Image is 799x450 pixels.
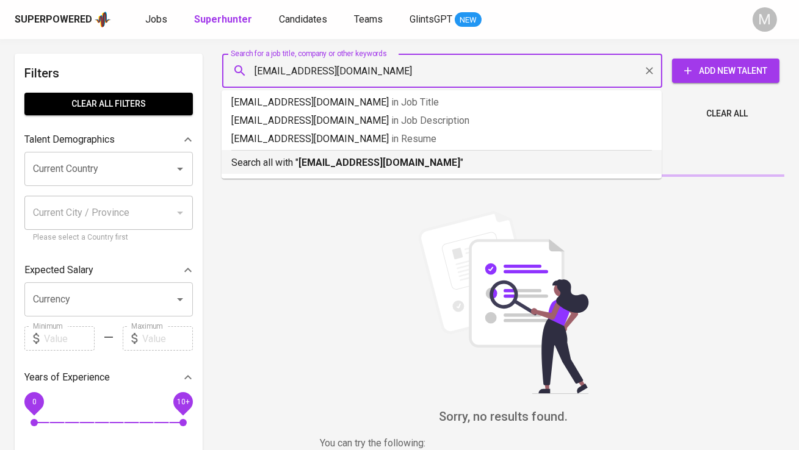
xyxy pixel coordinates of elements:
img: file_searching.svg [412,211,595,394]
button: Add New Talent [672,59,779,83]
div: Years of Experience [24,365,193,390]
p: Expected Salary [24,263,93,277]
span: Teams [354,13,383,25]
p: [EMAIL_ADDRESS][DOMAIN_NAME] [231,132,652,146]
span: Candidates [279,13,327,25]
a: Superpoweredapp logo [15,10,111,29]
a: Teams [354,12,385,27]
span: 10+ [176,398,189,406]
input: Value [44,326,95,351]
a: Candidates [279,12,330,27]
span: in Resume [391,133,436,145]
p: [EMAIL_ADDRESS][DOMAIN_NAME] [231,95,652,110]
button: Open [172,160,189,177]
p: Years of Experience [24,370,110,385]
p: Talent Demographics [24,132,115,147]
a: Superhunter [194,12,255,27]
span: Jobs [145,13,167,25]
h6: Filters [24,63,193,83]
span: in Job Title [391,96,439,108]
span: Add New Talent [682,63,770,79]
p: [EMAIL_ADDRESS][DOMAIN_NAME] [231,113,652,128]
span: 0 [32,398,36,406]
div: Talent Demographics [24,127,193,152]
button: Open [172,291,189,308]
a: GlintsGPT NEW [410,12,482,27]
div: Superpowered [15,13,92,27]
button: Clear [641,62,658,79]
span: Clear All [706,106,748,121]
button: Clear All [701,102,753,125]
h6: Sorry, no results found. [222,407,784,426]
b: [EMAIL_ADDRESS][DOMAIN_NAME] [298,157,460,168]
div: M [753,7,777,32]
span: in Job Description [391,115,469,126]
a: Jobs [145,12,170,27]
input: Value [142,326,193,351]
p: Please select a Country first [33,232,184,244]
button: Clear All filters [24,93,193,115]
div: Expected Salary [24,258,193,282]
img: app logo [95,10,111,29]
b: Superhunter [194,13,252,25]
span: GlintsGPT [410,13,452,25]
span: Clear All filters [34,96,183,112]
span: NEW [455,14,482,26]
p: Search all with " " [231,155,652,170]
